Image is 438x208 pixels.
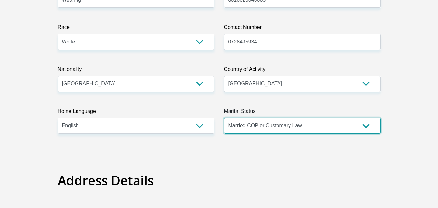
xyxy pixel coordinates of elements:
label: Home Language [58,107,214,118]
label: Nationality [58,66,214,76]
input: Contact Number [224,34,381,50]
label: Marital Status [224,107,381,118]
label: Country of Activity [224,66,381,76]
label: Contact Number [224,23,381,34]
h2: Address Details [58,173,381,188]
label: Race [58,23,214,34]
